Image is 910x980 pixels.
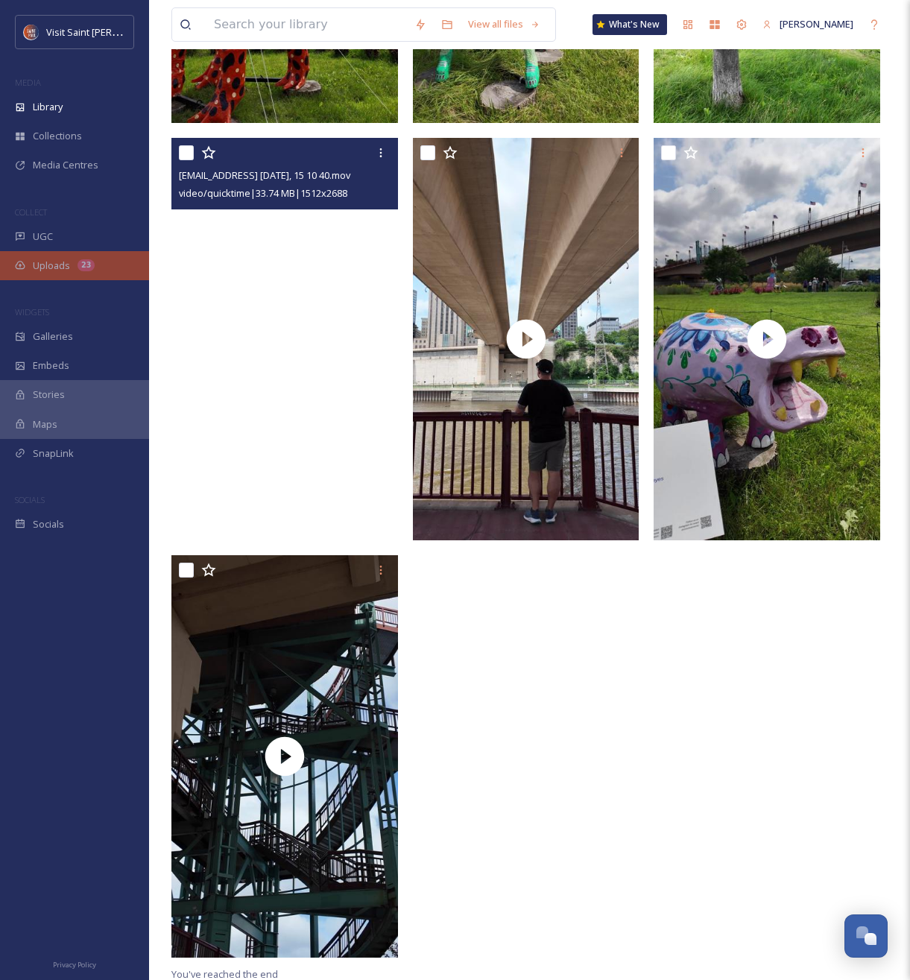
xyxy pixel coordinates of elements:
span: Library [33,100,63,114]
span: Privacy Policy [53,960,96,970]
input: Search your library [206,8,407,41]
span: Embeds [33,358,69,373]
img: thumbnail [413,138,639,540]
span: Uploads [33,259,70,273]
a: [PERSON_NAME] [755,10,861,39]
span: WIDGETS [15,306,49,317]
span: SOCIALS [15,494,45,505]
button: Open Chat [844,914,888,958]
img: Visit%20Saint%20Paul%20Updated%20Profile%20Image.jpg [24,25,39,39]
a: What's New [593,14,667,35]
img: thumbnail [171,555,398,958]
a: View all files [461,10,548,39]
span: Maps [33,417,57,431]
span: COLLECT [15,206,47,218]
span: UGC [33,230,53,244]
span: Collections [33,129,82,143]
span: Socials [33,517,64,531]
span: Galleries [33,329,73,344]
video: ext_1757011978.501137_onlyaubss@gmail.com-Video Aug 17 2025, 15 10 40.mov [171,138,398,540]
span: video/quicktime | 33.74 MB | 1512 x 2688 [179,186,347,200]
img: thumbnail [654,138,880,540]
span: [EMAIL_ADDRESS] [DATE], 15 10 40.mov [179,168,350,182]
span: SnapLink [33,446,74,461]
span: MEDIA [15,77,41,88]
span: Media Centres [33,158,98,172]
div: 23 [78,259,95,271]
span: [PERSON_NAME] [780,17,853,31]
span: Stories [33,388,65,402]
span: Visit Saint [PERSON_NAME] [46,25,165,39]
a: Privacy Policy [53,955,96,973]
